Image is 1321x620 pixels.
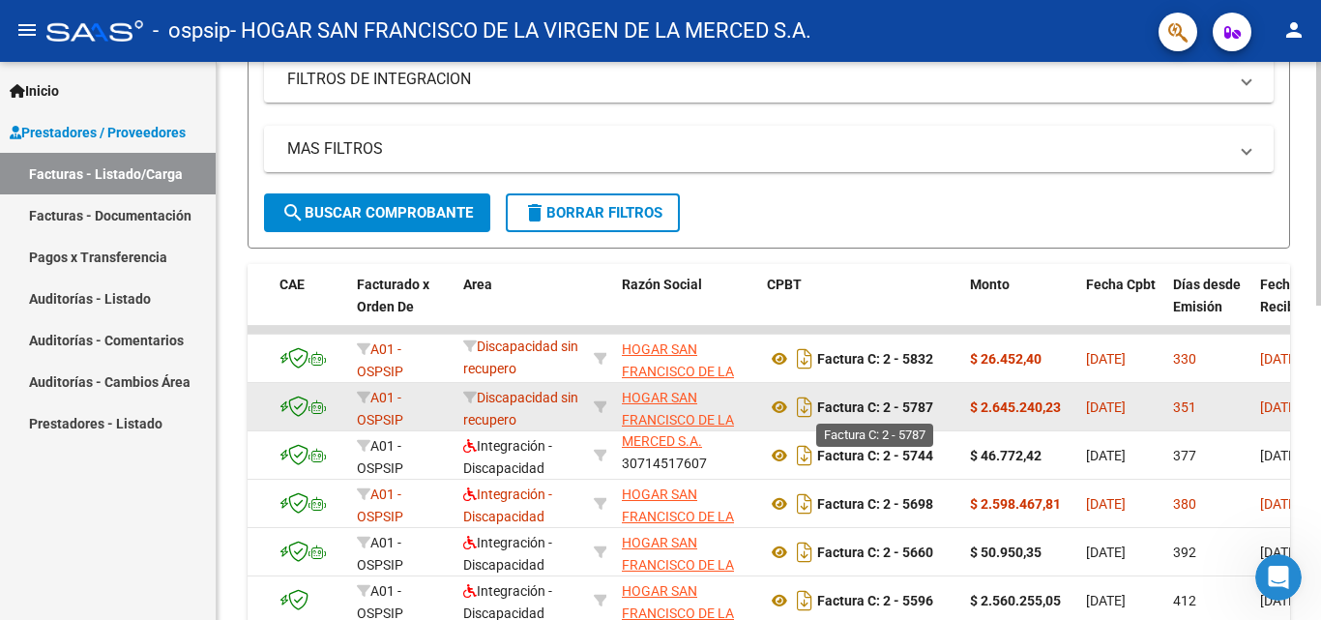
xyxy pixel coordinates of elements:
[1173,448,1196,463] span: 377
[463,438,552,476] span: Integración - Discapacidad
[506,193,680,232] button: Borrar Filtros
[970,448,1042,463] strong: $ 46.772,42
[1078,264,1165,349] datatable-header-cell: Fecha Cpbt
[357,341,403,379] span: A01 - OSPSIP
[153,10,230,52] span: - ospsip
[970,593,1061,608] strong: $ 2.560.255,05
[10,80,59,102] span: Inicio
[1173,496,1196,512] span: 380
[614,264,759,349] datatable-header-cell: Razón Social
[1173,351,1196,367] span: 330
[1260,496,1300,512] span: [DATE]
[1086,351,1126,367] span: [DATE]
[463,339,578,376] span: Discapacidad sin recupero
[1086,545,1126,560] span: [DATE]
[622,339,751,379] div: 30714517607
[1173,399,1196,415] span: 351
[792,585,817,616] i: Descargar documento
[281,201,305,224] mat-icon: search
[1260,545,1300,560] span: [DATE]
[357,390,403,428] span: A01 - OSPSIP
[622,390,734,471] span: HOGAR SAN FRANCISCO DE LA VIRGEN DE LA MERCED S.A.
[264,56,1274,103] mat-expansion-panel-header: FILTROS DE INTEGRACION
[1260,277,1314,314] span: Fecha Recibido
[817,448,933,463] strong: Factura C: 2 - 5744
[622,484,751,524] div: 30714517607
[970,496,1061,512] strong: $ 2.598.467,81
[1173,545,1196,560] span: 392
[1086,448,1126,463] span: [DATE]
[817,399,933,415] strong: Factura C: 2 - 5787
[523,204,662,221] span: Borrar Filtros
[1173,593,1196,608] span: 412
[622,387,751,428] div: 30714517607
[455,264,586,349] datatable-header-cell: Area
[970,545,1042,560] strong: $ 50.950,35
[264,126,1274,172] mat-expansion-panel-header: MAS FILTROS
[287,138,1227,160] mat-panel-title: MAS FILTROS
[357,277,429,314] span: Facturado x Orden De
[10,122,186,143] span: Prestadores / Proveedores
[622,487,734,568] span: HOGAR SAN FRANCISCO DE LA VIRGEN DE LA MERCED S.A.
[817,351,933,367] strong: Factura C: 2 - 5832
[792,440,817,471] i: Descargar documento
[622,535,734,616] span: HOGAR SAN FRANCISCO DE LA VIRGEN DE LA MERCED S.A.
[792,343,817,374] i: Descargar documento
[622,368,734,449] span: HOGAR SAN FRANCISCO DE LA VIRGEN DE LA MERCED S.A.
[463,277,492,292] span: Area
[1282,18,1306,42] mat-icon: person
[1165,264,1252,349] datatable-header-cell: Días desde Emisión
[970,399,1061,415] strong: $ 2.645.240,23
[759,264,962,349] datatable-header-cell: CPBT
[1255,554,1302,601] iframe: Intercom live chat
[970,351,1042,367] strong: $ 26.452,40
[523,201,546,224] mat-icon: delete
[767,277,802,292] span: CPBT
[622,341,734,423] span: HOGAR SAN FRANCISCO DE LA VIRGEN DE LA MERCED S.A.
[463,390,578,428] span: Discapacidad sin recupero
[817,593,933,608] strong: Factura C: 2 - 5596
[1260,448,1300,463] span: [DATE]
[287,69,1227,90] mat-panel-title: FILTROS DE INTEGRACION
[272,264,349,349] datatable-header-cell: CAE
[1086,399,1126,415] span: [DATE]
[357,487,403,524] span: A01 - OSPSIP
[357,438,403,476] span: A01 - OSPSIP
[962,264,1078,349] datatable-header-cell: Monto
[792,537,817,568] i: Descargar documento
[1086,277,1156,292] span: Fecha Cpbt
[264,193,490,232] button: Buscar Comprobante
[1086,496,1126,512] span: [DATE]
[622,277,702,292] span: Razón Social
[792,488,817,519] i: Descargar documento
[15,18,39,42] mat-icon: menu
[622,434,751,475] div: 30714517607
[1173,277,1241,314] span: Días desde Emisión
[792,392,817,423] i: Descargar documento
[970,277,1010,292] span: Monto
[279,277,305,292] span: CAE
[230,10,811,52] span: - HOGAR SAN FRANCISCO DE LA VIRGEN DE LA MERCED S.A.
[1260,399,1300,415] span: [DATE]
[281,204,473,221] span: Buscar Comprobante
[817,545,933,560] strong: Factura C: 2 - 5660
[463,487,552,524] span: Integración - Discapacidad
[463,535,552,573] span: Integración - Discapacidad
[1260,351,1300,367] span: [DATE]
[357,535,403,573] span: A01 - OSPSIP
[349,264,455,349] datatable-header-cell: Facturado x Orden De
[622,532,751,573] div: 30714517607
[1086,593,1126,608] span: [DATE]
[817,496,933,512] strong: Factura C: 2 - 5698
